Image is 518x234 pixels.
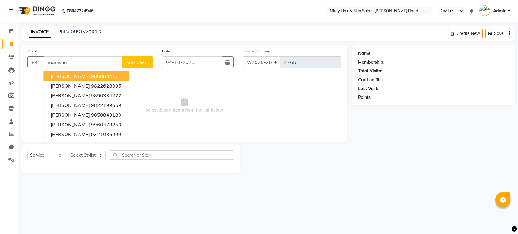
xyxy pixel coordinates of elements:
div: Last Visit: [358,85,378,92]
input: Search or Scan [110,150,234,160]
button: Save [485,29,506,38]
span: [PERSON_NAME] [51,112,90,118]
div: Card on file: [358,77,383,83]
ngb-highlight: 9371035999 [91,131,121,137]
iframe: chat widget [493,210,512,228]
span: [PERSON_NAME] [51,131,90,137]
span: [PERSON_NAME] [51,83,90,89]
label: Invoice Number [243,48,269,54]
div: Membership: [358,59,384,65]
label: Date [162,48,170,54]
ngb-highlight: 9822628095 [91,83,121,89]
div: Total Visits: [358,68,382,74]
div: Name: [358,50,372,57]
ngb-highlight: 9860884171 [91,73,121,79]
span: [PERSON_NAME] [51,73,90,79]
ngb-highlight: 9890234222 [91,141,121,147]
ngb-highlight: 9822199659 [91,102,121,108]
a: PREVIOUS INVOICES [58,29,101,35]
label: Client [27,48,37,54]
ngb-highlight: 9960478250 [91,122,121,128]
div: Points: [358,94,372,101]
span: [PERSON_NAME] [51,141,90,147]
a: INVOICE [29,27,51,38]
ngb-highlight: 9890334222 [91,92,121,99]
img: logo [15,2,57,19]
img: Admin [479,5,490,16]
span: Select & add items from the list below [27,75,341,136]
input: Search by Name/Mobile/Email/Code [44,56,122,68]
ngb-highlight: 9850843180 [91,112,121,118]
span: Add Client [125,59,149,65]
b: 08047224946 [67,2,93,19]
span: [PERSON_NAME] [51,122,90,128]
span: [PERSON_NAME] [51,102,90,108]
span: [PERSON_NAME] [51,92,90,99]
button: Create New [448,29,483,38]
button: +91 [27,56,44,68]
button: Add Client [122,56,153,68]
span: Admin [493,8,506,14]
